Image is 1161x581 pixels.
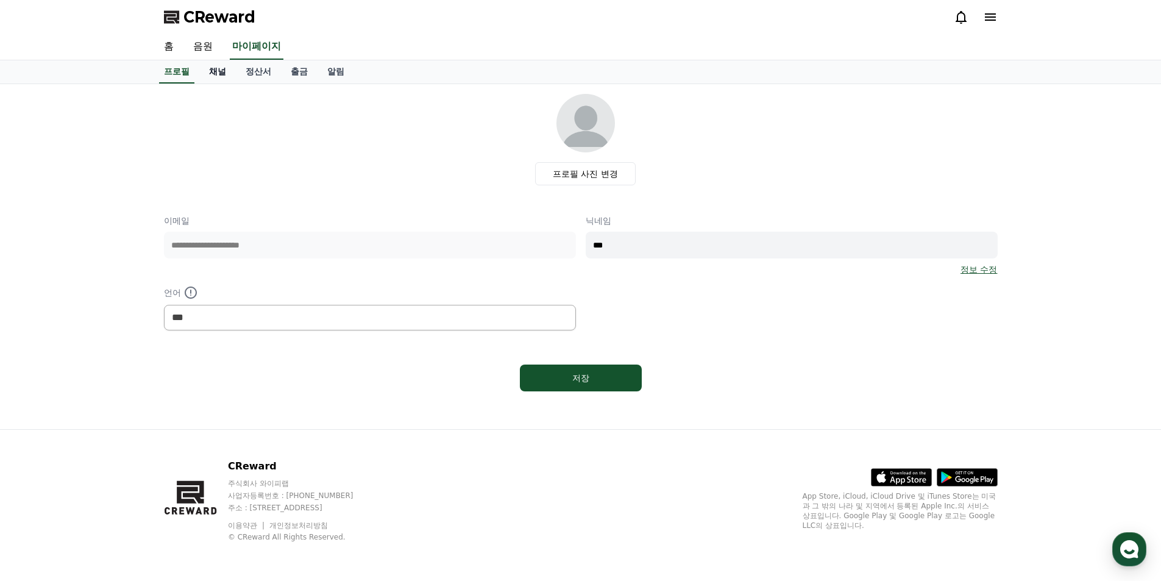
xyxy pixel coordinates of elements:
[4,387,80,417] a: Home
[31,405,52,415] span: Home
[228,491,377,501] p: 사업자등록번호 : [PHONE_NUMBER]
[228,503,377,513] p: 주소 : [STREET_ADDRESS]
[318,60,354,84] a: 알림
[960,263,997,276] a: 정보 수정
[228,459,377,474] p: CReward
[281,60,318,84] a: 출금
[544,372,617,384] div: 저장
[183,7,255,27] span: CReward
[269,521,328,530] a: 개인정보처리방침
[164,285,576,300] p: 언어
[228,532,377,542] p: © CReward All Rights Reserved.
[180,405,210,415] span: Settings
[236,60,281,84] a: 정산서
[535,162,636,185] label: 프로필 사진 변경
[154,34,183,60] a: 홈
[80,387,157,417] a: Messages
[556,94,615,152] img: profile_image
[520,365,642,391] button: 저장
[164,7,255,27] a: CReward
[183,34,222,60] a: 음원
[586,215,998,227] p: 닉네임
[803,491,998,530] p: App Store, iCloud, iCloud Drive 및 iTunes Store는 미국과 그 밖의 나라 및 지역에서 등록된 Apple Inc.의 서비스 상표입니다. Goo...
[228,521,266,530] a: 이용약관
[228,479,377,488] p: 주식회사 와이피랩
[101,405,137,415] span: Messages
[159,60,194,84] a: 프로필
[199,60,236,84] a: 채널
[157,387,234,417] a: Settings
[164,215,576,227] p: 이메일
[230,34,283,60] a: 마이페이지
